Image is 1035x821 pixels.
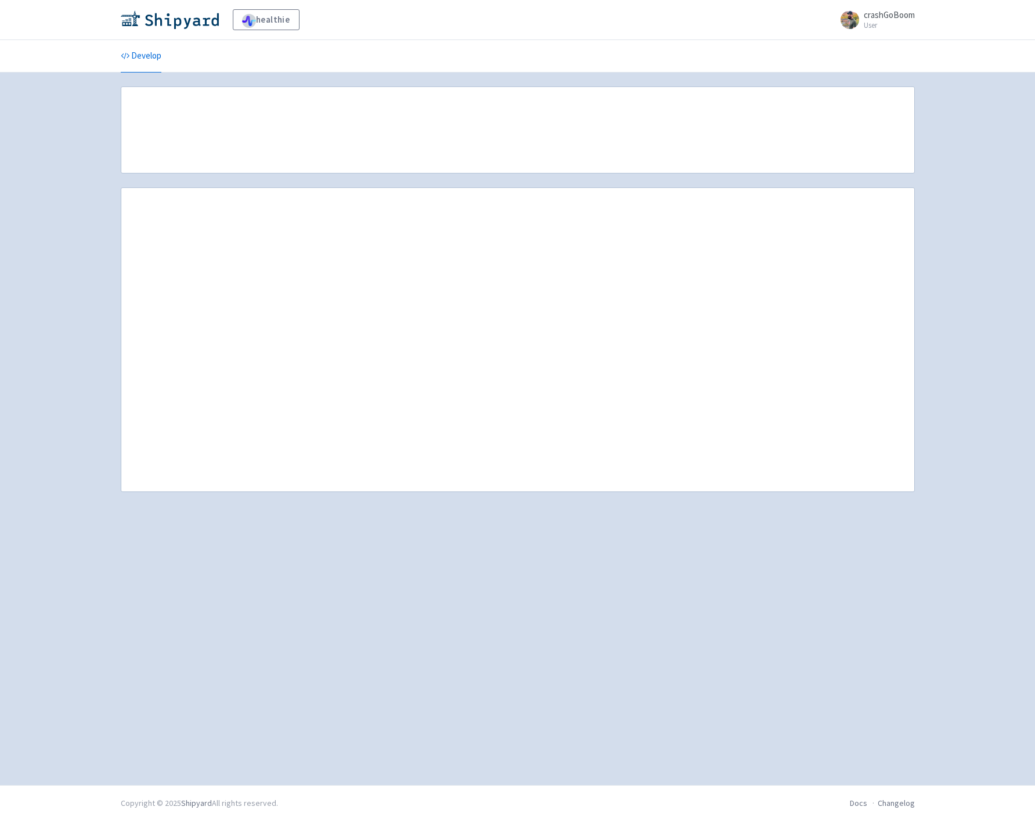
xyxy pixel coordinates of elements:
a: Develop [121,40,161,73]
img: Shipyard logo [121,10,219,29]
a: Changelog [878,798,915,808]
a: crashGoBoom User [834,10,915,29]
div: Copyright © 2025 All rights reserved. [121,797,278,809]
a: Docs [850,798,867,808]
a: Shipyard [181,798,212,808]
span: crashGoBoom [864,9,915,20]
a: healthie [233,9,300,30]
small: User [864,21,915,29]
